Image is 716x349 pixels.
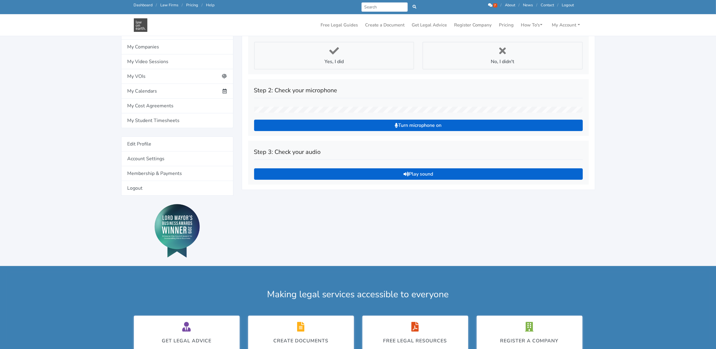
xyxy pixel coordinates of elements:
h2: Step 2: Check your microphone [254,85,583,98]
span: 7 [493,3,497,8]
a: News [523,2,533,8]
a: Free Legal Guides [318,19,361,31]
a: Edit Profile [121,136,233,152]
a: My Companies [121,40,233,54]
span: No, I didn't [427,46,579,65]
div: Create Documents [273,337,328,344]
a: My Calendars [121,84,233,99]
a: Pricing [186,2,198,8]
span: / [558,2,559,8]
span: / [182,2,183,8]
button: Turn microphone on [254,120,583,131]
a: Pricing [497,19,516,31]
div: Get Legal Advice [162,337,211,344]
a: Dashboard [134,2,153,8]
a: My VOIs [121,69,233,84]
img: Law On Earth [134,18,147,32]
img: Lord Mayor's Award 2019 [155,204,200,258]
a: Logout [121,181,233,196]
a: Create a Document [363,19,407,31]
a: Contact [541,2,554,8]
a: Logout [562,2,574,8]
button: Play sound [254,168,583,180]
div: Making legal services accessible to everyone [130,288,587,301]
input: Search [361,2,408,12]
a: My Student Timesheets [121,113,233,128]
a: Register Company [452,19,494,31]
span: / [501,2,502,8]
span: / [536,2,538,8]
a: 7 [488,2,498,8]
a: Membership & Payments [121,166,233,181]
div: Register a Company [500,337,559,344]
span: Yes, I did [258,46,410,65]
a: About [505,2,515,8]
span: / [519,2,520,8]
a: My Account [550,19,582,31]
span: / [202,2,203,8]
h2: Step 3: Check your audio [254,147,583,160]
a: Get Legal Advice [410,19,450,31]
span: / [156,2,157,8]
a: My Cost Agreements [121,99,233,113]
a: How To's [519,19,545,31]
a: Account Settings [121,152,233,166]
a: Law Firms [161,2,179,8]
a: My Video Sessions [121,54,233,69]
a: Help [206,2,215,8]
div: Free legal resources [383,337,447,344]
